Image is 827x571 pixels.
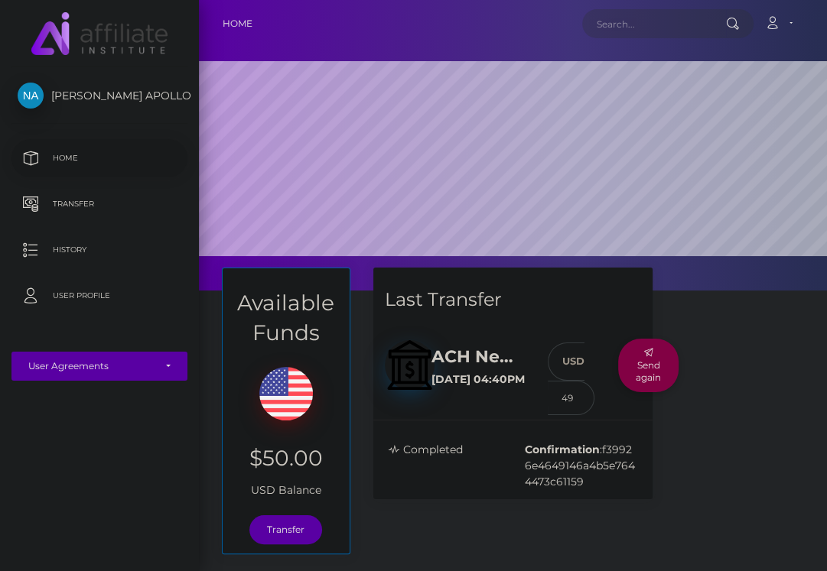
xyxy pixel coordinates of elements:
[11,89,187,102] span: [PERSON_NAME] APOLLO
[525,443,635,488] span: f39926e4649146a4b5e7644473c61159
[259,367,313,420] img: USD.png
[18,238,181,261] p: History
[513,442,650,490] div: :
[618,339,679,393] button: Send again
[234,443,338,473] h3: $50.00
[18,193,181,216] p: Transfer
[223,8,252,40] a: Home
[525,443,600,456] b: Confirmation
[11,139,187,177] a: Home
[385,287,642,313] h4: Last Transfer
[377,442,513,490] div: Completed
[223,348,350,506] div: USD Balance
[28,360,154,372] div: User Agreements
[18,284,181,307] p: User Profile
[385,340,435,390] img: bank.svg
[31,12,168,55] img: MassPay
[11,277,187,315] a: User Profile
[18,147,181,170] p: Home
[582,9,726,38] input: Search...
[548,342,584,381] div: USD
[431,346,525,369] h5: ACH Next day / USD
[249,515,322,544] a: Transfer
[11,231,187,269] a: History
[223,288,350,348] h3: Available Funds
[548,381,594,415] input: 49.00
[11,352,187,381] button: User Agreements
[11,185,187,223] a: Transfer
[431,373,525,386] h6: [DATE] 04:40PM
